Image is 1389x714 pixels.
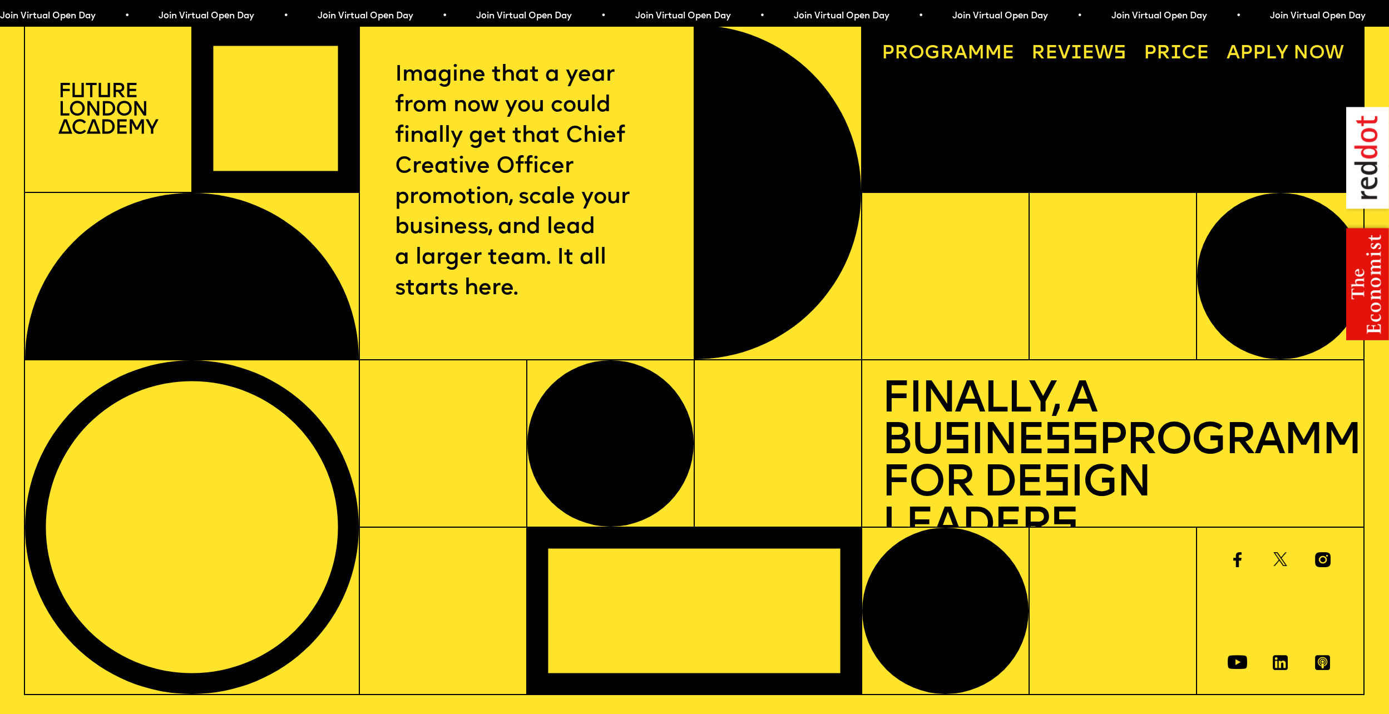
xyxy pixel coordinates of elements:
[123,12,128,21] span: •
[600,12,605,21] span: •
[1050,504,1077,549] span: s
[882,380,1344,549] h1: Finally, a Bu ine Programme for De ign Leader
[917,12,922,21] span: •
[1235,12,1240,21] span: •
[872,35,1024,73] a: Programme
[1227,44,1240,63] span: A
[954,44,967,63] span: a
[1022,35,1136,73] a: Reviews
[758,12,763,21] span: •
[395,60,659,305] p: Imagine that a year from now you could finally get that Chief Creative Officer promotion, scale y...
[1217,35,1354,73] a: Apply now
[441,12,446,21] span: •
[943,420,970,464] span: s
[1042,462,1070,507] span: s
[1044,420,1098,464] span: ss
[282,12,287,21] span: •
[1076,12,1081,21] span: •
[1134,35,1219,73] a: Price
